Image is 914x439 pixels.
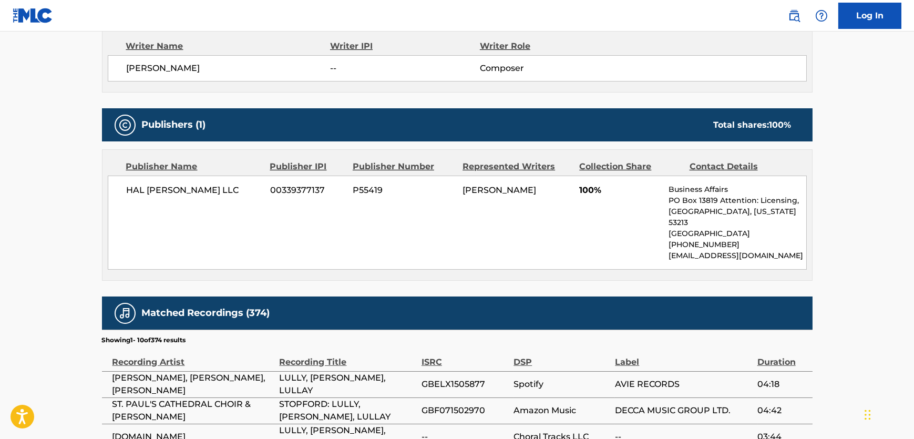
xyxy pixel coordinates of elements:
[838,3,901,29] a: Log In
[330,40,480,53] div: Writer IPI
[865,399,871,431] div: Drag
[669,184,806,195] p: Business Affairs
[514,345,610,369] div: DSP
[280,372,416,397] span: LULLY, [PERSON_NAME], LULLAY
[615,345,752,369] div: Label
[579,184,661,197] span: 100%
[126,160,262,173] div: Publisher Name
[422,378,508,391] span: GBELX1505877
[669,250,806,261] p: [EMAIL_ADDRESS][DOMAIN_NAME]
[422,404,508,417] span: GBF071502970
[463,160,571,173] div: Represented Writers
[690,160,792,173] div: Contact Details
[514,404,610,417] span: Amazon Music
[757,345,807,369] div: Duration
[353,184,455,197] span: P55419
[669,239,806,250] p: [PHONE_NUMBER]
[514,378,610,391] span: Spotify
[330,62,479,75] span: --
[615,378,752,391] span: AVIE RECORDS
[579,160,681,173] div: Collection Share
[815,9,828,22] img: help
[615,404,752,417] span: DECCA MUSIC GROUP LTD.
[669,195,806,206] p: PO Box 13819 Attention: Licensing,
[112,372,274,397] span: [PERSON_NAME], [PERSON_NAME], [PERSON_NAME]
[112,398,274,423] span: ST. PAUL'S CATHEDRAL CHOIR & [PERSON_NAME]
[353,160,455,173] div: Publisher Number
[714,119,792,131] div: Total shares:
[280,345,416,369] div: Recording Title
[480,62,616,75] span: Composer
[270,184,345,197] span: 00339377137
[463,185,536,195] span: [PERSON_NAME]
[480,40,616,53] div: Writer Role
[142,307,270,319] h5: Matched Recordings (374)
[757,378,807,391] span: 04:18
[669,206,806,228] p: [GEOGRAPHIC_DATA], [US_STATE] 53213
[861,389,914,439] iframe: Chat Widget
[142,119,206,131] h5: Publishers (1)
[784,5,805,26] a: Public Search
[127,184,263,197] span: HAL [PERSON_NAME] LLC
[757,404,807,417] span: 04:42
[102,335,186,345] p: Showing 1 - 10 of 374 results
[270,160,345,173] div: Publisher IPI
[769,120,792,130] span: 100 %
[119,307,131,320] img: Matched Recordings
[112,345,274,369] div: Recording Artist
[127,62,331,75] span: [PERSON_NAME]
[811,5,832,26] div: Help
[669,228,806,239] p: [GEOGRAPHIC_DATA]
[280,398,416,423] span: STOPFORD: LULLY, [PERSON_NAME], LULLAY
[422,345,508,369] div: ISRC
[13,8,53,23] img: MLC Logo
[119,119,131,131] img: Publishers
[788,9,800,22] img: search
[126,40,331,53] div: Writer Name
